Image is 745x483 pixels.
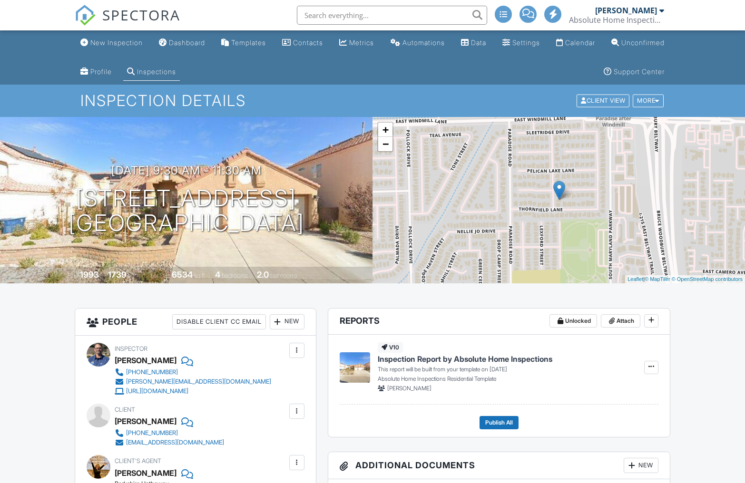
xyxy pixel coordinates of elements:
a: © MapTiler [645,276,670,282]
a: New Inspection [77,34,147,52]
a: Inspections [123,63,180,81]
div: 4 [215,270,220,280]
div: Inspections [137,68,176,76]
h1: [STREET_ADDRESS] [GEOGRAPHIC_DATA] [69,186,304,236]
div: [PERSON_NAME][EMAIL_ADDRESS][DOMAIN_NAME] [126,378,271,386]
a: Settings [499,34,544,52]
input: Search everything... [297,6,487,25]
a: Zoom in [378,123,392,137]
div: Disable Client CC Email [172,314,266,329]
a: Leaflet [627,276,643,282]
div: 6534 [172,270,193,280]
div: Settings [512,39,540,47]
a: Data [457,34,490,52]
div: [PHONE_NUMBER] [126,368,178,376]
a: Support Center [600,63,668,81]
span: bathrooms [270,272,297,279]
div: Templates [231,39,266,47]
div: Automations [402,39,445,47]
a: Calendar [552,34,599,52]
span: SPECTORA [102,5,180,25]
span: bedrooms [222,272,248,279]
a: SPECTORA [75,13,180,33]
div: Profile [90,68,112,76]
span: Lot Size [150,272,170,279]
div: Support Center [614,68,665,76]
span: Inspector [115,345,147,352]
a: Metrics [335,34,378,52]
span: Built [68,272,78,279]
a: [URL][DOMAIN_NAME] [115,386,271,396]
div: Client View [577,95,629,107]
div: New [624,458,658,473]
a: Contacts [278,34,327,52]
a: Client View [576,97,632,104]
a: Templates [217,34,270,52]
h3: People [75,309,316,336]
span: sq.ft. [194,272,206,279]
img: The Best Home Inspection Software - Spectora [75,5,96,26]
h1: Inspection Details [80,92,664,109]
div: [EMAIL_ADDRESS][DOMAIN_NAME] [126,439,224,446]
a: [EMAIL_ADDRESS][DOMAIN_NAME] [115,438,224,447]
a: Company Profile [77,63,116,81]
h3: Additional Documents [328,452,670,479]
div: New Inspection [90,39,143,47]
div: [PERSON_NAME] [595,6,657,15]
div: Data [471,39,486,47]
div: | [625,275,745,283]
div: Metrics [349,39,374,47]
div: New [270,314,304,329]
div: 1993 [80,270,99,280]
a: [PHONE_NUMBER] [115,367,271,377]
a: © OpenStreetMap contributors [672,276,743,282]
a: Automations (Advanced) [387,34,449,52]
div: Unconfirmed [621,39,665,47]
span: Client's Agent [115,457,161,464]
div: More [633,95,664,107]
div: [PERSON_NAME] [115,353,176,367]
span: Client [115,406,135,413]
div: [PERSON_NAME] [115,414,176,428]
div: 2.0 [257,270,269,280]
div: [URL][DOMAIN_NAME] [126,387,188,395]
span: sq. ft. [128,272,141,279]
a: Dashboard [155,34,209,52]
a: [PHONE_NUMBER] [115,428,224,438]
div: Absolute Home Inspections [569,15,664,25]
div: Dashboard [169,39,205,47]
div: [PHONE_NUMBER] [126,429,178,437]
a: Zoom out [378,137,392,151]
h3: [DATE] 9:30 am - 11:30 am [111,164,262,177]
div: Contacts [293,39,323,47]
a: [PERSON_NAME] [115,466,176,480]
div: 1739 [108,270,127,280]
a: Unconfirmed [608,34,668,52]
a: [PERSON_NAME][EMAIL_ADDRESS][DOMAIN_NAME] [115,377,271,386]
div: Calendar [565,39,595,47]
